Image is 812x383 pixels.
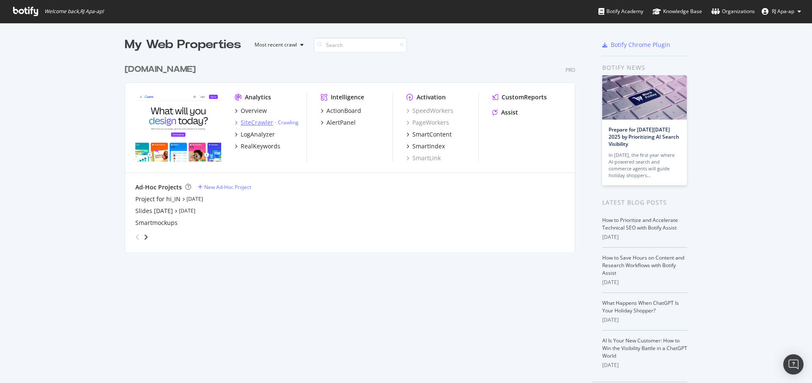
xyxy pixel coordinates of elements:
[241,107,267,115] div: Overview
[502,93,547,101] div: CustomReports
[602,198,687,207] div: Latest Blog Posts
[321,118,356,127] a: AlertPanel
[602,75,687,120] img: Prepare for Black Friday 2025 by Prioritizing AI Search Visibility
[241,142,280,150] div: RealKeywords
[602,63,687,72] div: Botify news
[135,219,178,227] a: Smartmockups
[255,42,297,47] div: Most recent crawl
[248,38,307,52] button: Most recent crawl
[711,7,755,16] div: Organizations
[602,279,687,286] div: [DATE]
[611,41,670,49] div: Botify Chrome Plugin
[135,195,181,203] a: Project for hi_IN
[602,299,679,314] a: What Happens When ChatGPT Is Your Holiday Shopper?
[198,183,251,191] a: New Ad-Hoc Project
[326,118,356,127] div: AlertPanel
[314,38,407,52] input: Search
[135,93,221,161] img: canva.com
[321,107,361,115] a: ActionBoard
[755,5,808,18] button: RJ Apa-ap
[241,118,273,127] div: SiteCrawler
[135,183,182,191] div: Ad-Hoc Projects
[125,63,199,76] a: [DOMAIN_NAME]
[326,107,361,115] div: ActionBoard
[278,119,299,126] a: Crawling
[125,63,196,76] div: [DOMAIN_NAME]
[609,126,679,148] a: Prepare for [DATE][DATE] 2025 by Prioritizing AI Search Visibility
[406,107,453,115] a: SpeedWorkers
[406,130,452,139] a: SmartContent
[783,354,804,375] div: Open Intercom Messenger
[275,119,299,126] div: -
[406,154,441,162] a: SmartLink
[653,7,702,16] div: Knowledge Base
[417,93,446,101] div: Activation
[501,108,518,117] div: Assist
[602,254,684,276] a: How to Save Hours on Content and Research Workflows with Botify Assist
[602,233,687,241] div: [DATE]
[598,7,643,16] div: Botify Academy
[406,142,445,150] a: SmartIndex
[204,183,251,191] div: New Ad-Hoc Project
[179,207,195,214] a: [DATE]
[331,93,364,101] div: Intelligence
[187,195,203,202] a: [DATE]
[602,337,687,359] a: AI Is Your New Customer: How to Win the Visibility Battle in a ChatGPT World
[143,233,149,241] div: angle-right
[235,107,267,115] a: Overview
[241,130,275,139] div: LogAnalyzer
[602,216,678,231] a: How to Prioritize and Accelerate Technical SEO with Botify Assist
[772,8,794,15] span: RJ Apa-ap
[406,118,449,127] a: PageWorkers
[135,207,173,215] a: Slides [DATE]
[44,8,104,15] span: Welcome back, RJ Apa-ap !
[245,93,271,101] div: Analytics
[132,230,143,244] div: angle-left
[602,41,670,49] a: Botify Chrome Plugin
[492,93,547,101] a: CustomReports
[412,130,452,139] div: SmartContent
[602,316,687,324] div: [DATE]
[125,53,582,252] div: grid
[235,130,275,139] a: LogAnalyzer
[565,66,575,74] div: Pro
[235,118,299,127] a: SiteCrawler- Crawling
[412,142,445,150] div: SmartIndex
[609,152,680,179] div: In [DATE], the first year where AI-powered search and commerce agents will guide holiday shoppers…
[125,36,241,53] div: My Web Properties
[492,108,518,117] a: Assist
[235,142,280,150] a: RealKeywords
[602,361,687,369] div: [DATE]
